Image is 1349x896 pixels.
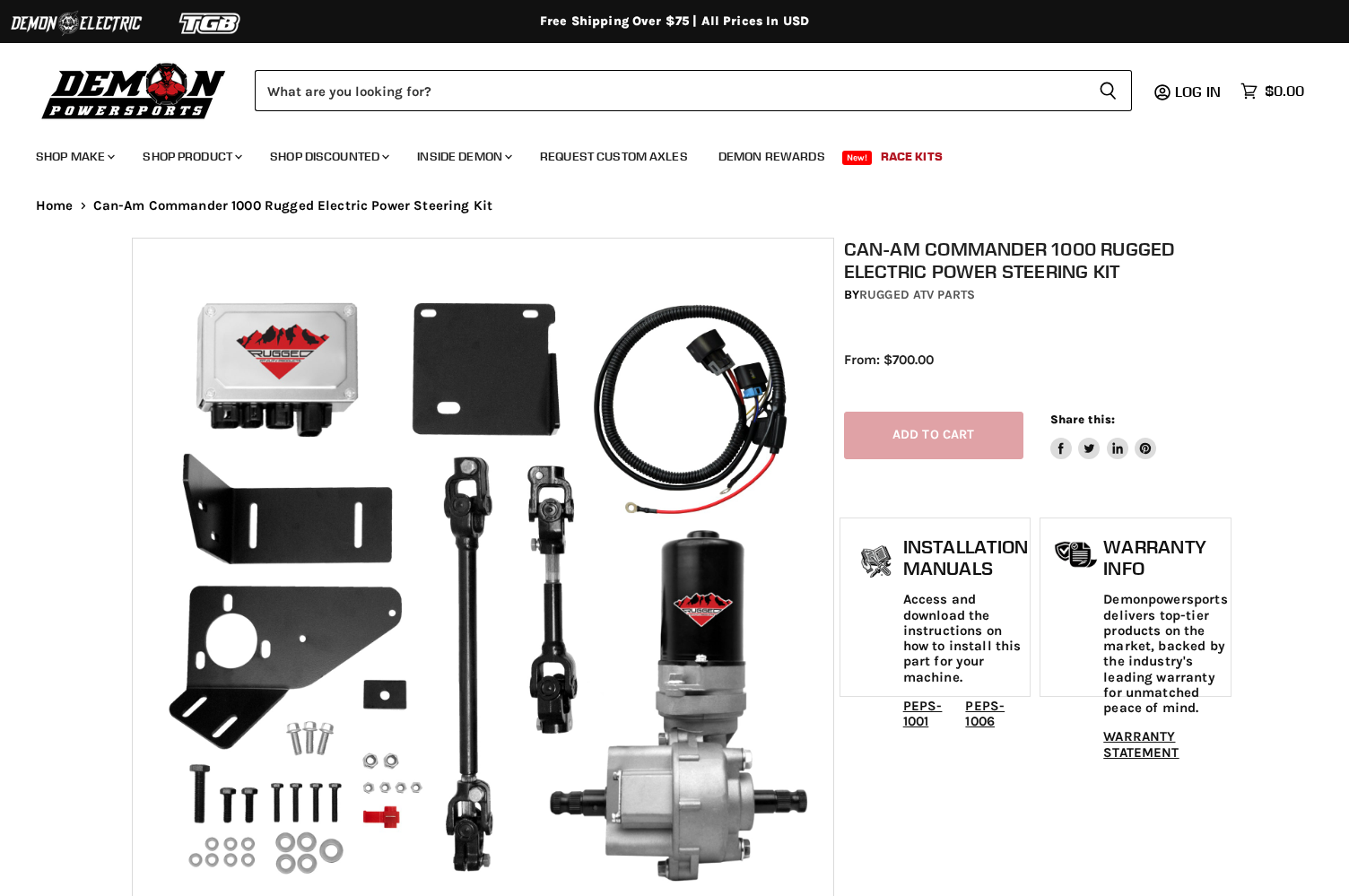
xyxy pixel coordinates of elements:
[903,698,943,729] a: PEPS-1001
[842,151,873,165] span: New!
[404,138,523,175] a: Inside Demon
[1232,78,1313,104] a: $0.00
[903,536,1028,578] h1: Installation Manuals
[1103,536,1227,578] h1: Warranty Info
[129,138,253,175] a: Shop Product
[1050,412,1157,459] aside: Share this:
[255,70,1132,111] form: Product
[9,6,144,40] img: Demon Electric Logo 2
[22,138,126,175] a: Shop Make
[36,198,74,213] a: Home
[1054,541,1099,569] img: warranty-icon.png
[93,198,492,213] span: Can-Am Commander 1000 Rugged Electric Power Steering Kit
[1084,70,1132,111] button: Search
[527,138,701,175] a: Request Custom Axles
[1050,413,1115,426] span: Share this:
[144,6,278,40] img: TGB Logo 2
[257,138,400,175] a: Shop Discounted
[255,70,1084,111] input: Search
[854,541,899,586] img: install_manual-icon.png
[705,138,839,175] a: Demon Rewards
[36,58,232,122] img: Demon Powersports
[844,285,1227,305] div: by
[859,287,975,302] a: Rugged ATV Parts
[22,131,1300,175] ul: Main menu
[844,352,934,368] span: From: $700.00
[1167,83,1232,100] a: Log in
[1265,83,1304,100] span: $0.00
[844,238,1227,283] h1: Can-Am Commander 1000 Rugged Electric Power Steering Kit
[965,698,1005,729] a: PEPS-1006
[1103,592,1227,716] p: Demonpowersports delivers top-tier products on the market, backed by the industry's leading warra...
[867,138,956,175] a: Race Kits
[1103,728,1179,760] a: WARRANTY STATEMENT
[903,592,1028,685] p: Access and download the instructions on how to install this part for your machine.
[1175,83,1221,100] span: Log in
